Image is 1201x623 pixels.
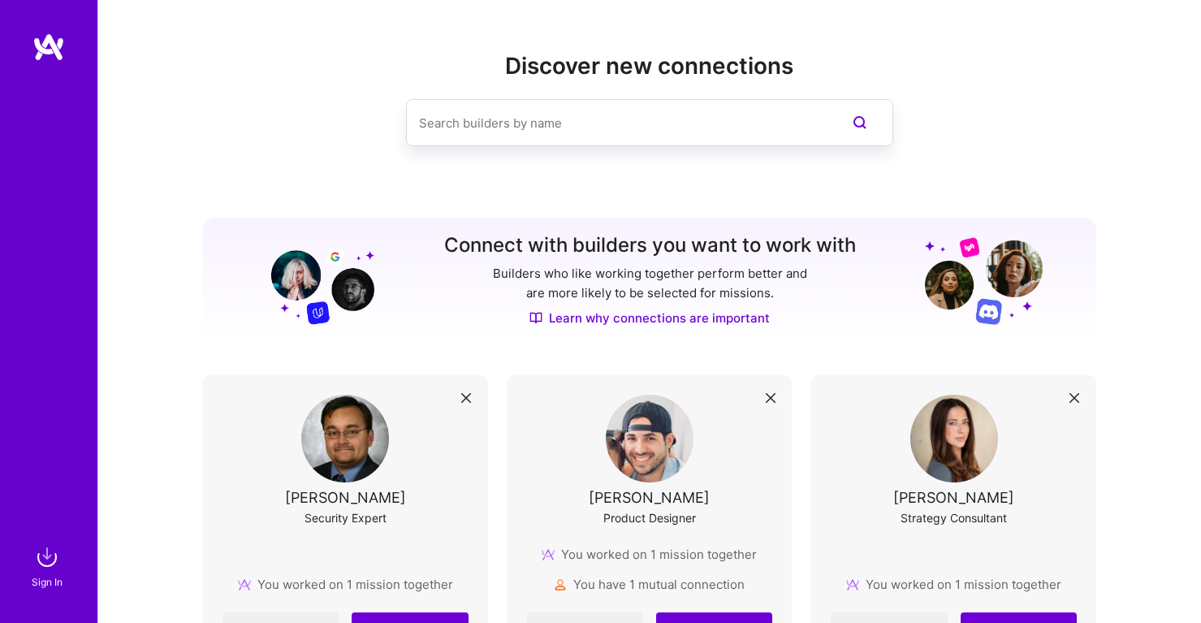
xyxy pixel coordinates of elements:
div: [PERSON_NAME] [285,489,406,506]
img: logo [32,32,65,62]
img: mission icon [542,548,555,561]
div: You worked on 1 mission together [238,576,453,593]
img: Grow your network [925,236,1043,325]
img: User Avatar [606,395,693,482]
div: You worked on 1 mission together [846,576,1061,593]
i: icon Close [461,393,471,403]
div: Sign In [32,573,63,591]
img: mission icon [238,578,251,591]
div: You worked on 1 mission together [542,546,757,563]
img: User Avatar [910,395,998,482]
div: [PERSON_NAME] [589,489,710,506]
div: Strategy Consultant [901,509,1007,526]
input: Search builders by name [419,102,815,144]
h3: Connect with builders you want to work with [444,234,856,257]
i: icon Close [1069,393,1079,403]
img: mutualConnections icon [554,578,567,591]
div: You have 1 mutual connection [554,576,745,593]
img: Grow your network [257,236,374,325]
a: sign inSign In [34,541,63,591]
h2: Discover new connections [203,53,1096,80]
div: Security Expert [305,509,387,526]
img: sign in [31,541,63,573]
div: [PERSON_NAME] [893,489,1014,506]
i: icon SearchPurple [850,113,870,132]
a: Learn why connections are important [529,309,770,327]
img: mission icon [846,578,859,591]
i: icon Close [766,393,775,403]
img: Discover [529,311,542,325]
p: Builders who like working together perform better and are more likely to be selected for missions. [490,264,810,303]
img: User Avatar [301,395,389,482]
div: Product Designer [603,509,696,526]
